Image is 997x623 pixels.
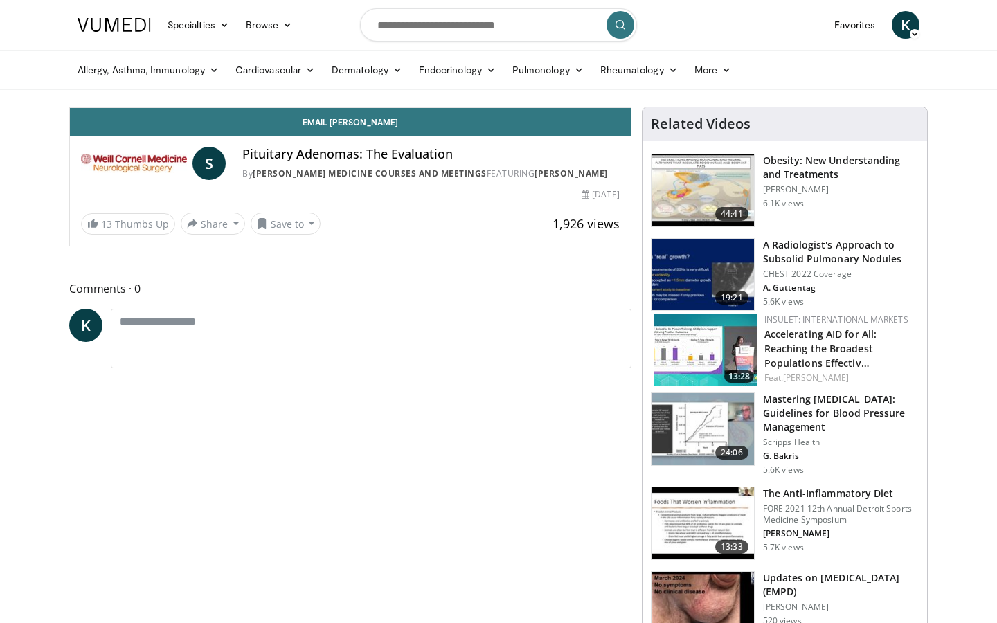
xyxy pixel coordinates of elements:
[192,147,226,180] a: S
[715,540,748,554] span: 13:33
[652,239,754,311] img: d1f358bf-e797-4d9b-96ae-79d325439292.150x105_q85_crop-smart_upscale.jpg
[763,296,804,307] p: 5.6K views
[181,213,245,235] button: Share
[763,571,919,599] h3: Updates on [MEDICAL_DATA] (EMPD)
[892,11,919,39] a: K
[69,309,102,342] a: K
[227,56,323,84] a: Cardiovascular
[724,370,754,383] span: 13:28
[81,213,175,235] a: 13 Thumbs Up
[763,503,919,525] p: FORE 2021 12th Annual Detroit Sports Medicine Symposium
[686,56,739,84] a: More
[70,108,631,136] a: Email [PERSON_NAME]
[251,213,321,235] button: Save to
[654,314,757,386] a: 13:28
[69,280,631,298] span: Comments 0
[323,56,411,84] a: Dermatology
[242,168,619,180] div: By FEATURING
[535,168,608,179] a: [PERSON_NAME]
[651,238,919,311] a: 19:21 A Radiologist's Approach to Subsolid Pulmonary Nodules CHEST 2022 Coverage A. Guttentag 5.6...
[763,602,919,613] p: [PERSON_NAME]
[101,217,112,231] span: 13
[81,147,187,180] img: Weill Cornell Medicine Courses and Meetings
[242,147,619,162] h4: Pituitary Adenomas: The Evaluation
[652,487,754,559] img: b2959dce-545c-4f18-94bb-e3887d99521e.150x105_q85_crop-smart_upscale.jpg
[715,291,748,305] span: 19:21
[763,464,804,476] p: 5.6K views
[763,392,919,434] h3: Mastering [MEDICAL_DATA]: Guidelines for Blood Pressure Management
[763,282,919,294] p: A. Guttentag
[763,184,919,195] p: [PERSON_NAME]
[253,168,487,179] a: [PERSON_NAME] Medicine Courses and Meetings
[651,154,919,227] a: 44:41 Obesity: New Understanding and Treatments [PERSON_NAME] 6.1K views
[360,8,637,42] input: Search topics, interventions
[764,372,916,384] div: Feat.
[652,154,754,226] img: 1a6fe581-9c3c-4395-9ad6-dcff9fae2903.150x105_q85_crop-smart_upscale.jpg
[783,372,849,383] a: [PERSON_NAME]
[651,116,751,132] h4: Related Videos
[764,314,908,325] a: Insulet: International Markets
[763,198,804,209] p: 6.1K views
[582,188,619,201] div: [DATE]
[70,107,631,108] video-js: Video Player
[651,487,919,560] a: 13:33 The Anti-Inflammatory Diet FORE 2021 12th Annual Detroit Sports Medicine Symposium [PERSON_...
[763,437,919,448] p: Scripps Health
[592,56,686,84] a: Rheumatology
[411,56,504,84] a: Endocrinology
[763,451,919,462] p: G. Bakris
[763,269,919,280] p: CHEST 2022 Coverage
[69,56,227,84] a: Allergy, Asthma, Immunology
[763,542,804,553] p: 5.7K views
[504,56,592,84] a: Pulmonology
[763,154,919,181] h3: Obesity: New Understanding and Treatments
[159,11,237,39] a: Specialties
[715,446,748,460] span: 24:06
[651,392,919,476] a: 24:06 Mastering [MEDICAL_DATA]: Guidelines for Blood Pressure Management Scripps Health G. Bakris...
[763,528,919,539] p: [PERSON_NAME]
[764,327,877,370] a: Accelerating AID for All: Reaching the Broadest Populations Effectiv…
[237,11,301,39] a: Browse
[763,238,919,266] h3: A Radiologist's Approach to Subsolid Pulmonary Nodules
[763,487,919,500] h3: The Anti-Inflammatory Diet
[78,18,151,32] img: VuMedi Logo
[715,207,748,221] span: 44:41
[826,11,883,39] a: Favorites
[553,215,620,232] span: 1,926 views
[652,393,754,465] img: ab97ffba-ee76-4b2a-ab6e-80565b832b78.150x105_q85_crop-smart_upscale.jpg
[654,314,757,386] img: 4a24e6c7-273c-4a30-9bb3-6daa6403699f.150x105_q85_crop-smart_upscale.jpg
